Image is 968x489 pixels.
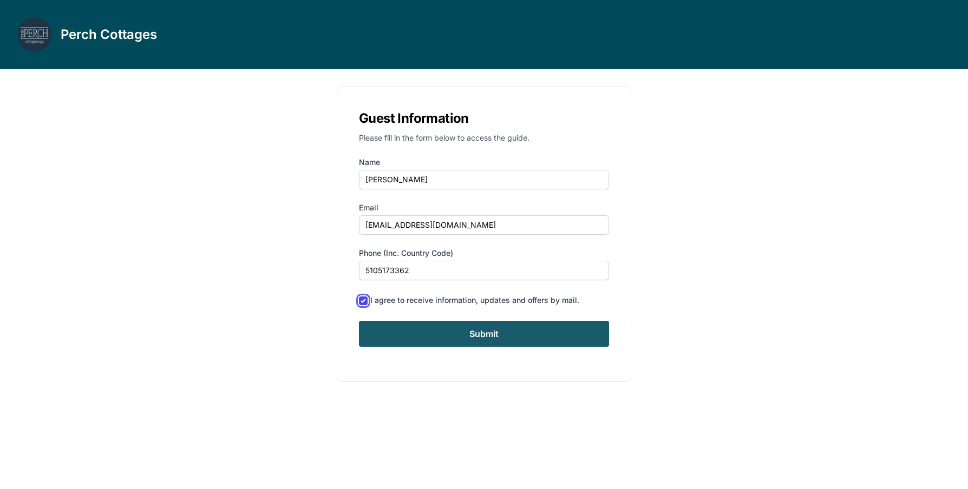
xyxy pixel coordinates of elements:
input: Submit [359,321,609,347]
label: Email [359,202,609,213]
h3: Perch Cottages [61,26,157,43]
label: Phone (inc. country code) [359,248,609,259]
h1: Guest Information [359,109,609,128]
div: I agree to receive information, updates and offers by mail. [370,295,579,306]
a: Perch Cottages [17,17,157,52]
img: lbscve6jyqy4usxktyb5b1icebv1 [17,17,52,52]
p: Please fill in the form below to access the guide. [359,133,609,148]
label: Name [359,157,609,168]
